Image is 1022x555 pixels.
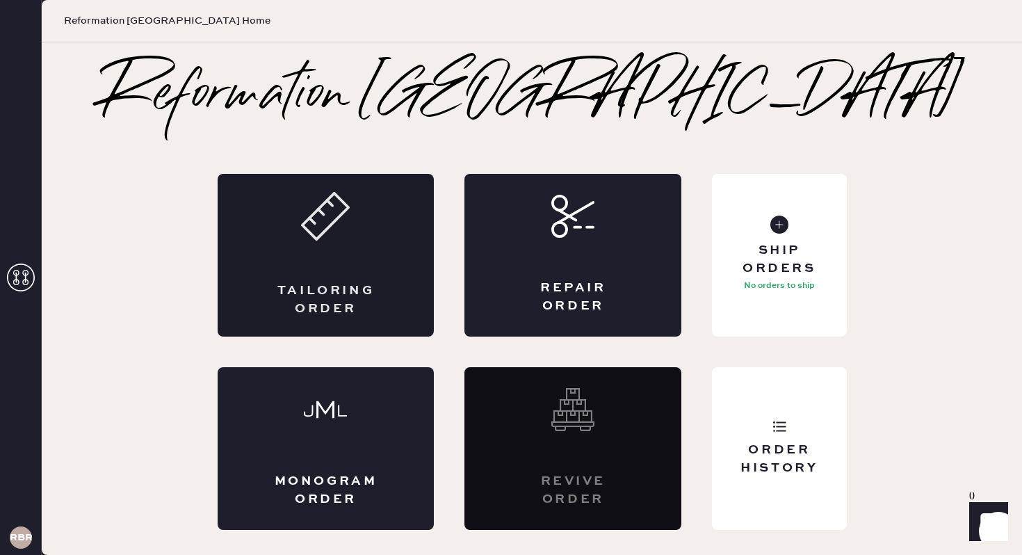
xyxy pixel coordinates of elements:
div: Revive order [520,473,626,508]
div: Monogram Order [273,473,379,508]
iframe: Front Chat [956,492,1016,552]
span: Reformation [GEOGRAPHIC_DATA] Home [64,14,270,28]
div: Interested? Contact us at care@hemster.co [464,367,681,530]
div: Order History [723,442,835,476]
p: No orders to ship [744,277,815,294]
div: Tailoring Order [273,282,379,317]
h2: Reformation [GEOGRAPHIC_DATA] [102,68,962,124]
div: Ship Orders [723,242,835,277]
h3: RBRA [10,533,32,542]
div: Repair Order [520,280,626,314]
